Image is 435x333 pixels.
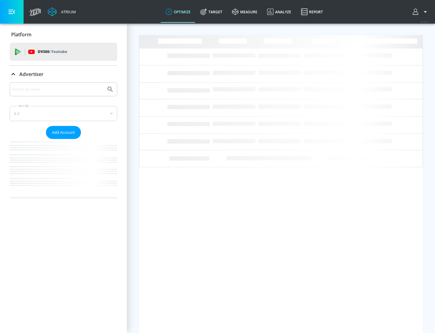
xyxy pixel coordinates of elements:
div: Platform [10,26,117,43]
input: Search by name [12,85,104,93]
a: Report [296,1,328,23]
div: Atrium [59,9,76,15]
span: Add Account [52,129,75,136]
nav: list of Advertiser [10,139,117,198]
p: Advertiser [19,71,43,77]
div: A-Z [10,106,117,121]
a: Atrium [48,7,76,16]
p: DV360: [38,48,67,55]
button: Add Account [46,126,81,139]
label: Sort By [17,104,30,108]
a: Target [195,1,227,23]
div: Advertiser [10,82,117,198]
span: v 4.22.2 [420,20,429,23]
a: Analyze [262,1,296,23]
a: optimize [161,1,195,23]
div: DV360: Youtube [10,43,117,61]
p: Platform [11,31,31,38]
a: measure [227,1,262,23]
p: Youtube [51,48,67,55]
div: Advertiser [10,66,117,83]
